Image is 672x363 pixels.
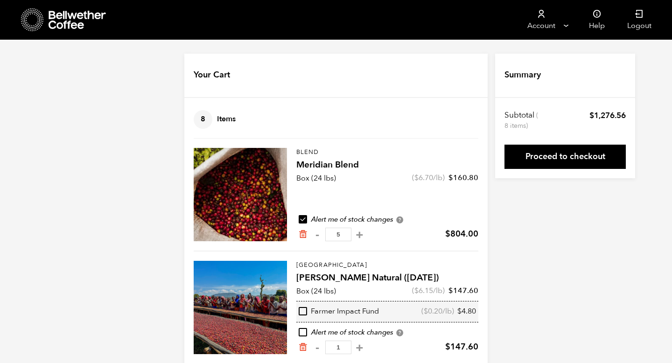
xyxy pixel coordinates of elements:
bdi: 147.60 [448,286,478,296]
a: Proceed to checkout [504,145,626,169]
button: + [354,343,365,352]
button: - [311,343,323,352]
span: ( /lb) [421,307,454,317]
h4: Meridian Blend [296,159,478,172]
bdi: 160.80 [448,173,478,183]
span: $ [448,173,453,183]
bdi: 1,276.56 [589,110,626,121]
p: Blend [296,148,478,157]
span: $ [424,306,428,316]
p: [GEOGRAPHIC_DATA] [296,261,478,270]
bdi: 147.60 [445,341,478,353]
div: Alert me of stock changes [296,215,478,225]
h4: Summary [504,69,541,81]
input: Qty [325,341,351,354]
span: $ [589,110,594,121]
span: $ [414,286,419,296]
span: ( /lb) [412,286,445,296]
span: $ [414,173,419,183]
th: Subtotal [504,110,539,131]
input: Qty [325,228,351,241]
button: + [354,230,365,239]
p: Box (24 lbs) [296,173,336,184]
bdi: 4.80 [457,306,476,316]
button: - [311,230,323,239]
a: Remove from cart [298,342,308,352]
span: $ [445,341,450,353]
a: Remove from cart [298,230,308,239]
p: Box (24 lbs) [296,286,336,297]
div: Alert me of stock changes [296,328,478,338]
h4: [PERSON_NAME] Natural ([DATE]) [296,272,478,285]
span: $ [448,286,453,296]
span: $ [445,228,450,240]
bdi: 6.70 [414,173,433,183]
bdi: 804.00 [445,228,478,240]
h4: Your Cart [194,69,230,81]
span: $ [457,306,462,316]
span: 8 [194,110,212,129]
h4: Items [194,110,236,129]
div: Farmer Impact Fund [299,307,379,317]
bdi: 6.15 [414,286,433,296]
bdi: 0.20 [424,306,442,316]
span: ( /lb) [412,173,445,183]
